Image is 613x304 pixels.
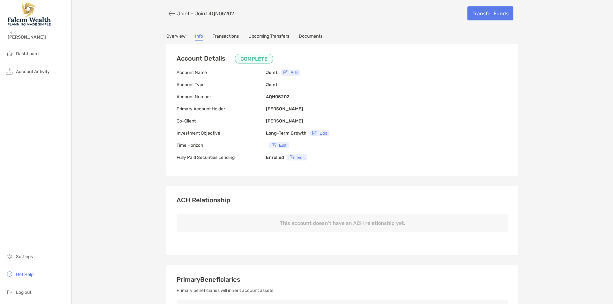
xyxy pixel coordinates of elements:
[177,196,508,204] h3: ACH Relationship
[240,55,268,63] p: COMPLETE
[177,214,508,232] p: This account doesn’t have an ACH relationship yet.
[266,155,284,160] b: Enrolled
[177,141,266,149] p: Time Horizon
[177,286,508,294] p: Primary beneficiaries will inherit account assets.
[177,69,266,77] p: Account Name
[287,154,307,160] button: Edit
[281,70,300,76] button: Edit
[177,129,266,137] p: Investment Objective
[6,270,13,278] img: get-help icon
[177,105,266,113] p: Primary Account Holder
[266,82,277,87] b: Joint
[16,51,39,56] span: Dashboard
[6,49,13,57] img: household icon
[248,33,289,41] a: Upcoming Transfers
[266,70,277,75] b: Joint
[213,33,239,41] a: Transactions
[195,33,203,41] a: Info
[177,11,234,17] p: Joint - Joint 4QN05202
[6,288,13,296] img: logout icon
[16,69,50,74] span: Account Activity
[6,252,13,260] img: settings icon
[269,142,289,148] button: Edit
[266,130,306,136] b: Long-Term Growth
[299,33,322,41] a: Documents
[177,93,266,101] p: Account Number
[177,54,273,63] h3: Account Details
[8,3,52,26] img: Falcon Wealth Planning Logo
[16,254,33,259] span: Settings
[177,117,266,125] p: Co-Client
[177,81,266,89] p: Account Type
[6,67,13,75] img: activity icon
[177,276,240,283] span: Primary Beneficiaries
[266,118,303,124] b: [PERSON_NAME]
[16,290,31,295] span: Log out
[467,6,513,20] a: Transfer Funds
[16,272,34,277] span: Get Help
[166,33,185,41] a: Overview
[310,130,329,136] button: Edit
[177,153,266,161] p: Fully Paid Securities Lending
[266,106,303,112] b: [PERSON_NAME]
[8,34,67,40] span: [PERSON_NAME]!
[266,94,290,100] b: 4QN05202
